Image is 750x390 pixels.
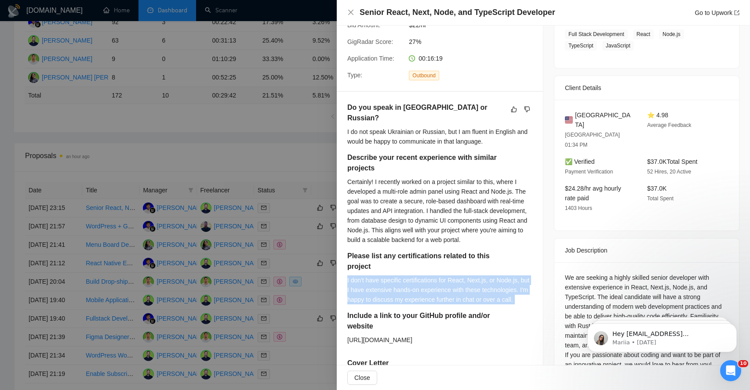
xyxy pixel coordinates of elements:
h5: Please list any certifications related to this project [347,251,505,272]
span: GigRadar Score: [347,38,393,45]
iframe: Intercom notifications message [574,305,750,366]
span: [GEOGRAPHIC_DATA] [575,110,633,130]
div: Certainly! I recently worked on a project similar to this, where I developed a multi-role admin p... [347,177,532,245]
a: Go to Upworkexport [695,9,739,16]
span: Application Time: [347,55,394,62]
span: dislike [524,106,530,113]
h5: Do you speak in [GEOGRAPHIC_DATA] or Russian? [347,102,505,123]
span: 52 Hires, 20 Active [647,169,691,175]
button: dislike [522,104,532,115]
span: $24.28/hr avg hourly rate paid [565,185,621,202]
span: React [633,29,654,39]
span: 10 [738,360,748,367]
span: 1403 Hours [565,205,592,211]
div: I don't have specific certifications for React, Next.js, or Node.js, but I have extensive hands-o... [347,275,532,304]
span: export [734,10,739,15]
span: Node.js [659,29,684,39]
span: [GEOGRAPHIC_DATA] 01:34 PM [565,132,620,148]
span: JavaScript [602,41,634,51]
span: Outbound [409,71,439,80]
button: Close [347,9,354,16]
span: $37.0K [647,185,666,192]
div: Client Details [565,76,728,100]
span: Type: [347,72,362,79]
span: Close [354,373,370,383]
span: Average Feedback [647,122,692,128]
span: like [511,106,517,113]
h5: Describe your recent experience with similar projects [347,152,505,173]
span: Payment Verification [565,169,613,175]
div: I do not speak Ukrainian or Russian, but I am fluent in English and would be happy to communicate... [347,127,532,146]
span: TypeScript [565,41,597,51]
span: close [347,9,354,16]
img: 🇺🇸 [565,115,573,125]
span: Full Stack Development [565,29,628,39]
iframe: Intercom live chat [720,360,741,381]
span: $37.0K Total Spent [647,158,697,165]
button: Close [347,371,377,385]
h5: Include a link to your GitHub profile and/or website [347,311,492,332]
span: Bid Amount: [347,22,381,29]
span: ⭐ 4.98 [647,112,668,119]
div: [URL][DOMAIN_NAME] [347,335,518,345]
button: like [509,104,519,115]
span: Total Spent [647,195,674,202]
span: 27% [409,37,541,47]
h4: Senior React, Next, Node, and TypeScript Developer [360,7,555,18]
span: clock-circle [409,55,415,61]
span: 00:16:19 [419,55,443,62]
h5: Cover Letter [347,358,389,368]
div: Job Description [565,238,728,262]
span: ✅ Verified [565,158,595,165]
